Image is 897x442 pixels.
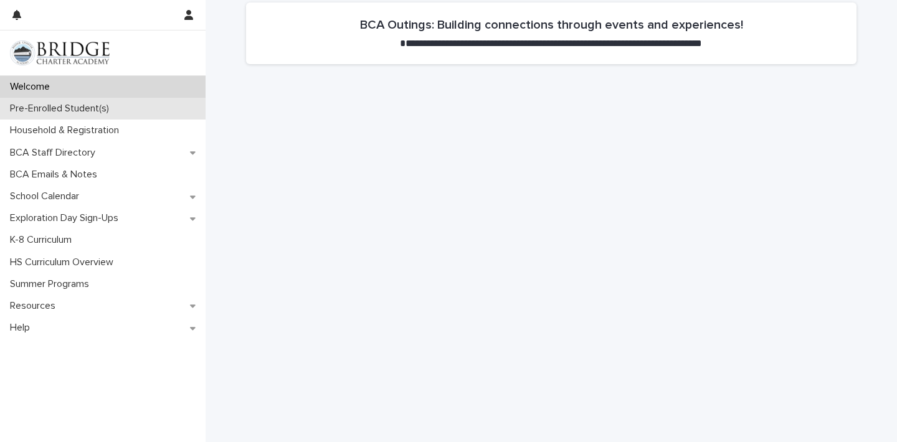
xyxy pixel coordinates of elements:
[5,169,107,181] p: BCA Emails & Notes
[5,103,119,115] p: Pre-Enrolled Student(s)
[5,322,40,334] p: Help
[5,147,105,159] p: BCA Staff Directory
[5,300,65,312] p: Resources
[10,40,110,65] img: V1C1m3IdTEidaUdm9Hs0
[5,212,128,224] p: Exploration Day Sign-Ups
[5,125,129,136] p: Household & Registration
[5,256,123,268] p: HS Curriculum Overview
[5,190,89,202] p: School Calendar
[5,278,99,290] p: Summer Programs
[360,17,743,32] h2: BCA Outings: Building connections through events and experiences!
[5,81,60,93] p: Welcome
[5,234,82,246] p: K-8 Curriculum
